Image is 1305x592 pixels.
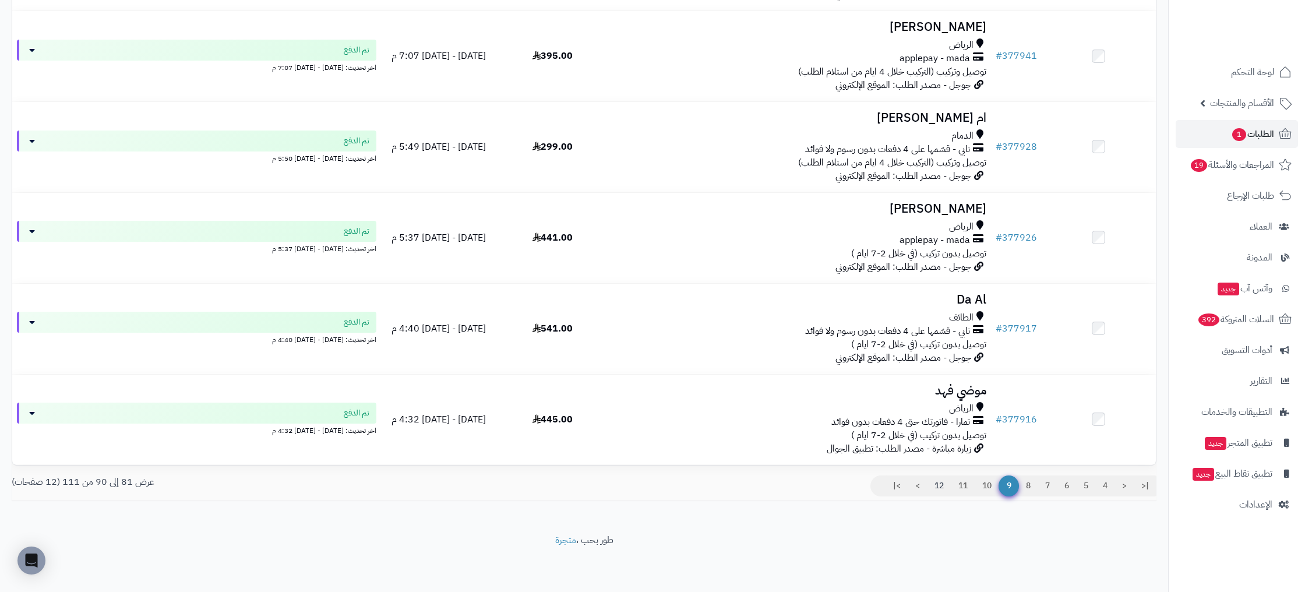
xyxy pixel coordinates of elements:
span: المدونة [1247,249,1272,266]
span: توصيل بدون تركيب (في خلال 2-7 ايام ) [851,246,986,260]
a: 5 [1076,475,1096,496]
h3: [PERSON_NAME] [615,202,986,216]
div: اخر تحديث: [DATE] - [DATE] 5:50 م [17,151,376,164]
a: الإعدادات [1176,491,1298,519]
span: تم الدفع [344,316,369,328]
a: > [908,475,927,496]
a: 12 [927,475,951,496]
span: [DATE] - [DATE] 5:49 م [391,140,486,154]
span: زيارة مباشرة - مصدر الطلب: تطبيق الجوال [827,442,971,456]
span: الأقسام والمنتجات [1210,95,1274,111]
span: جوجل - مصدر الطلب: الموقع الإلكتروني [835,169,971,183]
a: العملاء [1176,213,1298,241]
a: 10 [975,475,999,496]
span: تم الدفع [344,44,369,56]
span: تطبيق المتجر [1204,435,1272,451]
a: |< [1134,475,1156,496]
span: تابي - قسّمها على 4 دفعات بدون رسوم ولا فوائد [805,325,970,338]
span: توصيل بدون تركيب (في خلال 2-7 ايام ) [851,428,986,442]
h3: موضي فهد [615,384,986,397]
span: [DATE] - [DATE] 4:40 م [391,322,486,336]
a: الطلبات1 [1176,120,1298,148]
a: #377928 [996,140,1037,154]
a: المراجعات والأسئلة19 [1176,151,1298,179]
span: 541.00 [532,322,573,336]
a: 11 [951,475,975,496]
span: تابي - قسّمها على 4 دفعات بدون رسوم ولا فوائد [805,143,970,156]
span: applepay - mada [900,52,970,65]
span: 395.00 [532,49,573,63]
span: 441.00 [532,231,573,245]
span: الدمام [951,129,974,143]
a: #377926 [996,231,1037,245]
span: تطبيق نقاط البيع [1191,466,1272,482]
span: توصيل بدون تركيب (في خلال 2-7 ايام ) [851,337,986,351]
a: 4 [1095,475,1115,496]
h3: [PERSON_NAME] [615,20,986,34]
a: لوحة التحكم [1176,58,1298,86]
a: 7 [1038,475,1057,496]
span: طلبات الإرجاع [1227,188,1274,204]
span: توصيل وتركيب (التركيب خلال 4 ايام من استلام الطلب) [798,156,986,170]
span: الرياض [949,402,974,415]
a: #377941 [996,49,1037,63]
span: [DATE] - [DATE] 7:07 م [391,49,486,63]
span: الرياض [949,220,974,234]
span: 9 [999,475,1019,496]
a: تطبيق المتجرجديد [1176,429,1298,457]
span: توصيل وتركيب (التركيب خلال 4 ايام من استلام الطلب) [798,65,986,79]
a: التقارير [1176,367,1298,395]
div: اخر تحديث: [DATE] - [DATE] 4:32 م [17,424,376,436]
span: # [996,49,1002,63]
span: الطلبات [1231,126,1274,142]
a: #377916 [996,413,1037,427]
a: طلبات الإرجاع [1176,182,1298,210]
span: 445.00 [532,413,573,427]
span: # [996,413,1002,427]
span: 1 [1232,128,1246,141]
span: تم الدفع [344,407,369,419]
span: # [996,322,1002,336]
span: جوجل - مصدر الطلب: الموقع الإلكتروني [835,260,971,274]
h3: ام [PERSON_NAME] [615,111,986,125]
div: اخر تحديث: [DATE] - [DATE] 5:37 م [17,242,376,254]
span: [DATE] - [DATE] 4:32 م [391,413,486,427]
span: المراجعات والأسئلة [1190,157,1274,173]
a: تطبيق نقاط البيعجديد [1176,460,1298,488]
span: تمارا - فاتورتك حتى 4 دفعات بدون فوائد [831,415,970,429]
span: وآتس آب [1216,280,1272,297]
span: جديد [1218,283,1239,295]
span: التقارير [1250,373,1272,389]
a: 6 [1057,475,1077,496]
a: وآتس آبجديد [1176,274,1298,302]
span: # [996,231,1002,245]
span: 392 [1198,313,1219,326]
div: اخر تحديث: [DATE] - [DATE] 7:07 م [17,61,376,73]
span: جوجل - مصدر الطلب: الموقع الإلكتروني [835,351,971,365]
span: # [996,140,1002,154]
span: جديد [1205,437,1226,450]
h3: Da Al [615,293,986,306]
span: applepay - mada [900,234,970,247]
div: اخر تحديث: [DATE] - [DATE] 4:40 م [17,333,376,345]
span: السلات المتروكة [1197,311,1274,327]
a: >| [886,475,908,496]
span: التطبيقات والخدمات [1201,404,1272,420]
span: جديد [1193,468,1214,481]
span: لوحة التحكم [1231,64,1274,80]
a: المدونة [1176,244,1298,272]
a: التطبيقات والخدمات [1176,398,1298,426]
div: Open Intercom Messenger [17,547,45,575]
span: الطائف [949,311,974,325]
span: أدوات التسويق [1222,342,1272,358]
a: #377917 [996,322,1037,336]
span: تم الدفع [344,135,369,147]
a: أدوات التسويق [1176,336,1298,364]
a: متجرة [555,533,576,547]
img: logo-2.png [1226,31,1294,56]
div: عرض 81 إلى 90 من 111 (12 صفحات) [3,475,584,489]
span: العملاء [1250,219,1272,235]
span: الرياض [949,38,974,52]
span: [DATE] - [DATE] 5:37 م [391,231,486,245]
span: 299.00 [532,140,573,154]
